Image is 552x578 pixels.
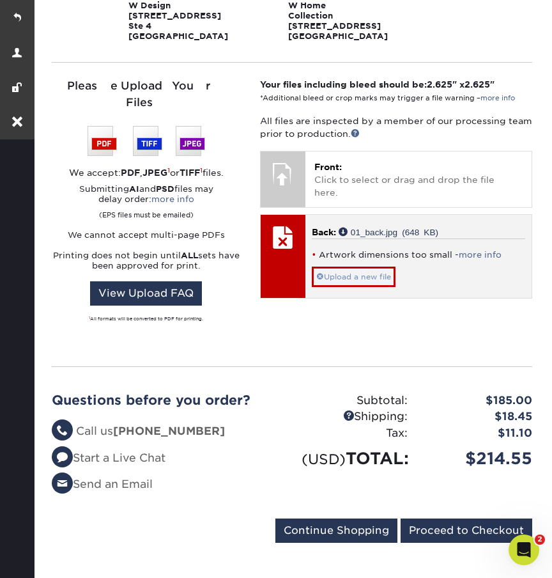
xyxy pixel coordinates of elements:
[52,251,241,271] p: Printing does not begin until sets have been approved for print.
[260,79,494,90] strong: Your files including bleed should be: " x "
[312,267,395,287] a: Upload a new file
[275,519,397,543] input: Continue Shopping
[129,184,139,194] strong: AI
[401,519,532,543] input: Proceed to Checkout
[52,423,282,440] li: Call us
[180,168,200,178] strong: TIFF
[417,446,542,471] div: $214.55
[121,168,140,178] strong: PDF
[480,94,515,102] a: more info
[52,184,241,220] p: Submitting and files may delay order:
[52,393,282,408] h2: Questions before you order?
[339,227,438,236] a: 01_back.jpg (648 KB)
[89,316,90,320] sup: 1
[167,166,170,174] sup: 1
[417,409,542,425] div: $18.45
[151,194,194,204] a: more info
[312,249,525,260] li: Artwork dimensions too small -
[52,230,241,240] p: We cannot accept multi-page PDFs
[292,393,417,409] div: Subtotal:
[52,78,241,111] div: Please Upload Your Files
[113,425,225,437] strong: [PHONE_NUMBER]
[52,451,165,464] a: Start a Live Chat
[99,205,194,220] small: (EPS files must be emailed)
[200,166,203,174] sup: 1
[417,425,542,442] div: $11.10
[302,451,346,467] small: (USD)
[156,184,174,194] strong: PSD
[260,114,532,141] p: All files are inspected by a member of our processing team prior to production.
[535,535,545,545] span: 2
[292,446,417,471] div: TOTAL:
[181,251,198,260] strong: ALL
[260,94,515,102] small: *Additional bleed or crop marks may trigger a file warning –
[314,162,342,172] span: Front:
[312,227,336,237] span: Back:
[459,250,502,260] a: more info
[314,160,523,199] p: Click to select or drag and drop the file here.
[417,393,542,409] div: $185.00
[142,168,167,178] strong: JPEG
[88,126,205,156] img: We accept: PSD, TIFF, or JPEG (JPG)
[52,316,241,322] div: All formats will be converted to PDF for printing.
[52,166,241,179] div: We accept: , or files.
[464,79,490,90] span: 2.625
[90,281,202,306] a: View Upload FAQ
[509,535,539,565] iframe: Intercom live chat
[52,478,153,490] a: Send an Email
[292,409,417,425] div: Shipping:
[292,425,417,442] div: Tax:
[427,79,452,90] span: 2.625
